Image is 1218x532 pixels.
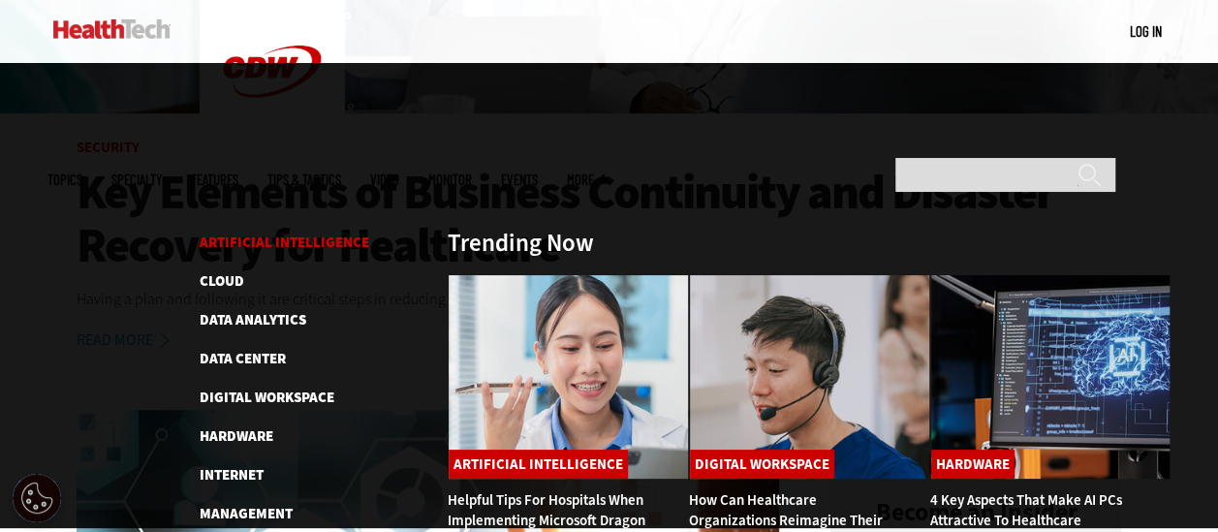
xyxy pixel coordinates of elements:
[200,349,286,368] a: Data Center
[1130,22,1162,40] a: Log in
[200,271,244,291] a: Cloud
[449,450,628,479] a: Artificial Intelligence
[200,465,264,485] a: Internet
[200,233,369,252] a: Artificial Intelligence
[13,474,61,522] button: Open Preferences
[13,474,61,522] div: Cookie Settings
[1130,21,1162,42] div: User menu
[200,426,273,446] a: Hardware
[448,231,594,255] h3: Trending Now
[200,388,334,407] a: Digital Workspace
[931,450,1015,479] a: Hardware
[200,504,293,523] a: Management
[930,274,1171,480] img: Desktop monitor with brain AI concept
[53,19,171,39] img: Home
[690,450,834,479] a: Digital Workspace
[448,274,689,480] img: Doctor using phone to dictate to tablet
[689,274,930,480] img: Healthcare contact center
[200,310,306,329] a: Data Analytics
